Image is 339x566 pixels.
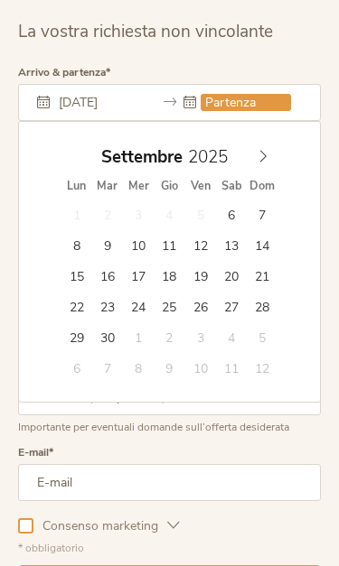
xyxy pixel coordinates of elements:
[247,261,278,292] span: Settembre 21, 2025
[247,322,278,353] span: Ottobre 5, 2025
[185,181,216,192] span: Ven
[185,230,216,261] span: Settembre 12, 2025
[61,261,92,292] span: Settembre 15, 2025
[123,199,154,230] span: Settembre 3, 2025
[247,292,278,322] span: Settembre 28, 2025
[216,353,247,384] span: Ottobre 11, 2025
[247,353,278,384] span: Ottobre 12, 2025
[92,353,123,384] span: Ottobre 7, 2025
[216,322,247,353] span: Ottobre 4, 2025
[216,292,247,322] span: Settembre 27, 2025
[185,261,216,292] span: Settembre 19, 2025
[154,230,184,261] span: Settembre 11, 2025
[154,261,184,292] span: Settembre 18, 2025
[185,199,216,230] span: Settembre 5, 2025
[123,353,154,384] span: Ottobre 8, 2025
[185,292,216,322] span: Settembre 26, 2025
[92,181,123,192] span: Mar
[154,322,184,353] span: Ottobre 2, 2025
[101,149,183,166] span: Settembre
[247,181,278,192] span: Dom
[123,292,154,322] span: Settembre 24, 2025
[185,322,216,353] span: Ottobre 3, 2025
[61,322,92,353] span: Settembre 29, 2025
[154,353,184,384] span: Ottobre 9, 2025
[18,67,110,78] label: Arrivo & partenza
[61,230,92,261] span: Settembre 8, 2025
[18,415,321,435] div: Importante per eventuali domande sull’offerta desiderata
[92,230,123,261] span: Settembre 9, 2025
[247,199,278,230] span: Settembre 7, 2025
[54,94,145,111] input: Arrivo
[61,199,92,230] span: Settembre 1, 2025
[18,464,321,501] input: E-mail
[33,517,167,535] span: Consenso marketing
[92,261,123,292] span: Settembre 16, 2025
[154,292,184,322] span: Settembre 25, 2025
[154,181,184,192] span: Gio
[123,230,154,261] span: Settembre 10, 2025
[216,199,247,230] span: Settembre 6, 2025
[92,292,123,322] span: Settembre 23, 2025
[123,322,154,353] span: Ottobre 1, 2025
[216,261,247,292] span: Settembre 20, 2025
[61,292,92,322] span: Settembre 22, 2025
[18,20,273,43] span: La vostra richiesta non vincolante
[216,230,247,261] span: Settembre 13, 2025
[61,353,92,384] span: Ottobre 6, 2025
[92,322,123,353] span: Settembre 30, 2025
[123,181,154,192] span: Mer
[18,541,321,556] div: * obbligatorio
[123,261,154,292] span: Settembre 17, 2025
[154,199,184,230] span: Settembre 4, 2025
[61,181,92,192] span: Lun
[92,199,123,230] span: Settembre 2, 2025
[247,230,278,261] span: Settembre 14, 2025
[216,181,247,192] span: Sab
[18,447,53,458] label: E-mail
[185,353,216,384] span: Ottobre 10, 2025
[183,145,242,169] input: Year
[201,94,291,111] input: Partenza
